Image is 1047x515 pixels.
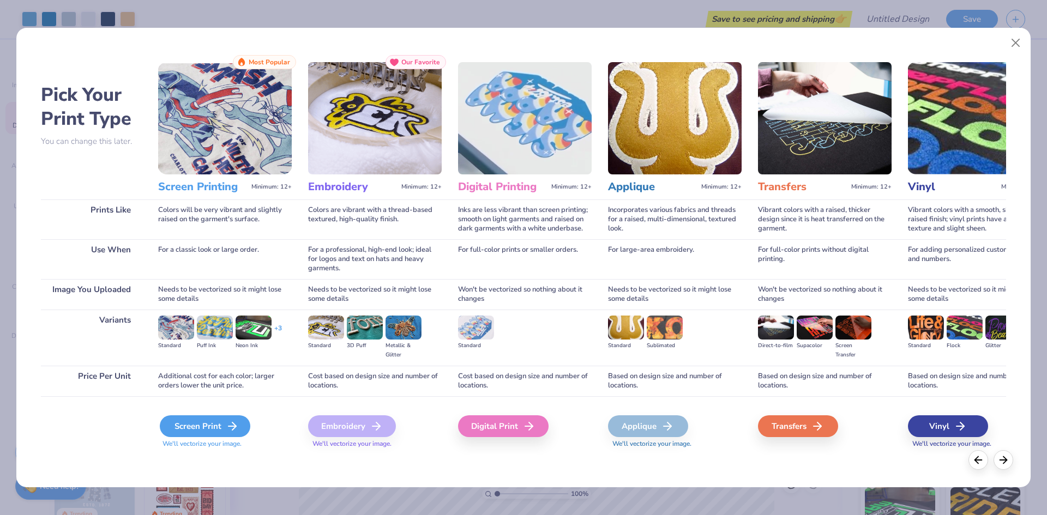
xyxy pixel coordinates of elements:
[347,316,383,340] img: 3D Puff
[160,415,250,437] div: Screen Print
[236,316,272,340] img: Neon Ink
[647,316,683,340] img: Sublimated
[985,316,1021,340] img: Glitter
[308,341,344,350] div: Standard
[758,366,892,396] div: Based on design size and number of locations.
[758,180,847,194] h3: Transfers
[458,239,592,279] div: For full-color prints or smaller orders.
[608,279,742,310] div: Needs to be vectorized so it might lose some details
[158,62,292,174] img: Screen Printing
[458,415,549,437] div: Digital Print
[758,279,892,310] div: Won't be vectorized so nothing about it changes
[758,415,838,437] div: Transfers
[947,316,983,340] img: Flock
[158,239,292,279] div: For a classic look or large order.
[308,316,344,340] img: Standard
[947,341,983,350] div: Flock
[608,62,742,174] img: Applique
[458,341,494,350] div: Standard
[608,341,644,350] div: Standard
[797,316,833,340] img: Supacolor
[41,137,142,146] p: You can change this later.
[308,279,442,310] div: Needs to be vectorized so it might lose some details
[758,316,794,340] img: Direct-to-film
[41,366,142,396] div: Price Per Unit
[41,310,142,366] div: Variants
[41,199,142,239] div: Prints Like
[608,366,742,396] div: Based on design size and number of locations.
[908,439,1042,449] span: We'll vectorize your image.
[908,62,1042,174] img: Vinyl
[908,239,1042,279] div: For adding personalized custom names and numbers.
[41,239,142,279] div: Use When
[158,439,292,449] span: We'll vectorize your image.
[308,439,442,449] span: We'll vectorize your image.
[797,341,833,350] div: Supacolor
[1006,33,1026,53] button: Close
[458,366,592,396] div: Cost based on design size and number of locations.
[908,316,944,340] img: Standard
[347,341,383,350] div: 3D Puff
[401,183,442,191] span: Minimum: 12+
[401,58,440,66] span: Our Favorite
[608,180,697,194] h3: Applique
[236,341,272,350] div: Neon Ink
[908,341,944,350] div: Standard
[908,180,997,194] h3: Vinyl
[758,239,892,279] div: For full-color prints without digital printing.
[386,316,422,340] img: Metallic & Glitter
[758,341,794,350] div: Direct-to-film
[308,62,442,174] img: Embroidery
[308,199,442,239] div: Colors are vibrant with a thread-based textured, high-quality finish.
[158,180,247,194] h3: Screen Printing
[308,415,396,437] div: Embroidery
[608,239,742,279] div: For large-area embroidery.
[458,62,592,174] img: Digital Printing
[41,279,142,310] div: Image You Uploaded
[274,324,282,342] div: + 3
[386,341,422,360] div: Metallic & Glitter
[608,316,644,340] img: Standard
[851,183,892,191] span: Minimum: 12+
[158,341,194,350] div: Standard
[835,316,871,340] img: Screen Transfer
[1001,183,1042,191] span: Minimum: 12+
[985,341,1021,350] div: Glitter
[908,199,1042,239] div: Vibrant colors with a smooth, slightly raised finish; vinyl prints have a consistent texture and ...
[701,183,742,191] span: Minimum: 12+
[249,58,290,66] span: Most Popular
[458,316,494,340] img: Standard
[158,199,292,239] div: Colors will be very vibrant and slightly raised on the garment's surface.
[308,239,442,279] div: For a professional, high-end look; ideal for logos and text on hats and heavy garments.
[308,180,397,194] h3: Embroidery
[158,279,292,310] div: Needs to be vectorized so it might lose some details
[608,439,742,449] span: We'll vectorize your image.
[41,83,142,131] h2: Pick Your Print Type
[835,341,871,360] div: Screen Transfer
[908,366,1042,396] div: Based on design size and number of locations.
[308,366,442,396] div: Cost based on design size and number of locations.
[758,62,892,174] img: Transfers
[458,279,592,310] div: Won't be vectorized so nothing about it changes
[458,180,547,194] h3: Digital Printing
[158,316,194,340] img: Standard
[908,415,988,437] div: Vinyl
[458,199,592,239] div: Inks are less vibrant than screen printing; smooth on light garments and raised on dark garments ...
[158,366,292,396] div: Additional cost for each color; larger orders lower the unit price.
[608,415,688,437] div: Applique
[608,199,742,239] div: Incorporates various fabrics and threads for a raised, multi-dimensional, textured look.
[197,341,233,350] div: Puff Ink
[647,341,683,350] div: Sublimated
[908,279,1042,310] div: Needs to be vectorized so it might lose some details
[551,183,592,191] span: Minimum: 12+
[758,199,892,239] div: Vibrant colors with a raised, thicker design since it is heat transferred on the garment.
[251,183,292,191] span: Minimum: 12+
[197,316,233,340] img: Puff Ink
